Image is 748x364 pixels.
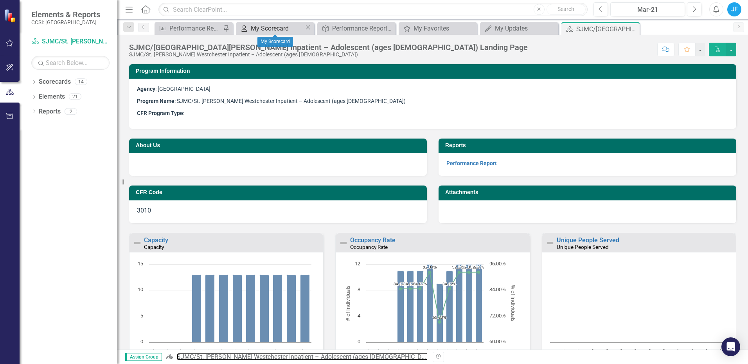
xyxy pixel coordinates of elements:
div: Open Intercom Messenger [721,337,740,356]
text: 4 [358,312,361,319]
h3: Attachments [445,189,732,195]
a: My Scorecard [238,23,304,33]
text: % of Individuals [510,285,517,321]
span: : SJMC/St. [PERSON_NAME] Westchester Inpatient – Adolescent (ages [DEMOGRAPHIC_DATA]) [137,98,406,104]
path: Jul-21, 13. Actual. [233,275,242,342]
input: Search ClearPoint... [158,3,588,16]
small: Occupancy Rate [350,244,388,250]
text: 60.00% [489,338,506,345]
div: SJMC/St. [PERSON_NAME] Westchester Inpatient – Adolescent (ages [DEMOGRAPHIC_DATA]) [129,52,528,58]
path: Nov-21, 13. Actual. [287,275,296,342]
path: Apr-21, 11. Actual. [397,271,404,342]
path: Oct-21, 13. Actual. [273,275,282,342]
input: Search Below... [31,56,110,70]
div: 14 [75,79,87,85]
span: 3010 [137,207,151,214]
path: May-21, 84.61538462. Percent of Capacity. [409,287,412,290]
path: Jun-21, 11. Actual. [417,271,424,342]
img: Not Defined [133,238,142,248]
a: Elements [39,92,65,101]
div: JF [727,2,741,16]
h3: Reports [445,142,732,148]
a: SJMC/St. [PERSON_NAME] Westchester Inpatient – Adolescent (ages [DEMOGRAPHIC_DATA]) [177,353,437,360]
path: Apr-21, 13. Actual. [192,275,201,342]
button: Search [547,4,586,15]
h3: CFR Code [136,189,423,195]
span: Assign Group [125,353,162,361]
text: 84.62% [403,281,417,287]
path: Aug-21, 69.23076923. Percent of Capacity. [438,321,441,324]
small: Unique People Served [557,244,609,250]
div: SJMC/[GEOGRAPHIC_DATA][PERSON_NAME] Inpatient – Adolescent (ages [DEMOGRAPHIC_DATA]) Landing Page [576,24,638,34]
div: SJMC/[GEOGRAPHIC_DATA][PERSON_NAME] Inpatient – Adolescent (ages [DEMOGRAPHIC_DATA]) Landing Page [129,43,528,52]
text: 10 [138,286,143,293]
path: Oct-21, 92.30769231. Percent of Capacity. [458,271,461,274]
path: Jun-21, 13. Actual. [219,275,228,342]
text: # of Individuals [345,286,352,321]
text: 84.62% [442,281,456,287]
div: 2 [65,108,77,115]
path: May-21, 11. Actual. [407,271,414,342]
strong: Program Name [137,98,174,104]
h3: Program Information [136,68,732,74]
path: Jul-21, 12. Actual. [427,265,433,342]
g: Actual, series 2 of 2. Bar series with 12 bars. Y axis, # of Individuals. [371,265,482,342]
text: 15 [138,260,143,267]
text: 72.00% [489,312,506,319]
text: 84.00% [489,286,506,293]
small: Capacity [144,244,164,250]
path: Dec-21, 92.30769231. Percent of Capacity. [477,271,480,274]
text: 69.23% [433,314,446,320]
a: Scorecards [39,77,71,86]
div: My Favorites [414,23,475,33]
div: My Updates [495,23,556,33]
a: SJMC/St. [PERSON_NAME] Westchester Inpatient – Adolescent (ages [DEMOGRAPHIC_DATA]) [31,37,110,46]
text: 92.31% [470,264,484,270]
img: ClearPoint Strategy [3,8,18,23]
a: My Favorites [401,23,475,33]
path: Aug-21, 13. Actual. [246,275,255,342]
div: Mar-21 [613,5,682,14]
strong: CFR Program Type [137,110,183,116]
path: Apr-21, 84.61538462. Percent of Capacity. [399,287,402,290]
a: Performance Report Tracker [319,23,394,33]
path: Sep-21, 13. Actual. [260,275,269,342]
text: 92.31% [462,264,476,270]
button: Mar-21 [610,2,685,16]
text: 5 [140,312,143,319]
path: Nov-21, 12. Actual. [466,265,473,342]
div: My Scorecard [251,23,304,33]
div: 21 [69,94,81,100]
span: : [GEOGRAPHIC_DATA] [137,86,210,92]
img: Not Defined [339,238,348,248]
span: Elements & Reports [31,10,100,19]
text: 92.31% [452,264,466,270]
div: » [166,353,427,362]
path: Aug-21, 9. Actual. [437,284,443,342]
path: Dec-21, 12. Actual. [476,265,482,342]
path: Sep-21, 84.61538462. Percent of Capacity. [448,287,451,290]
span: Search [557,6,574,12]
text: 0 [140,338,143,345]
path: May-21, 13. Actual. [205,275,215,342]
path: Jun-21, 84.61538462. Percent of Capacity. [419,287,422,290]
div: Performance Report [169,23,221,33]
path: Nov-21, 92.30769231. Percent of Capacity. [467,271,471,274]
h3: About Us [136,142,423,148]
a: Capacity [144,236,168,244]
text: 8 [358,286,360,293]
small: CCSI: [GEOGRAPHIC_DATA] [31,19,100,25]
path: Dec-21, 13. Actual. [300,275,310,342]
a: Performance Report [446,160,497,166]
path: Sep-21, 11. Actual. [446,271,453,342]
a: Occupancy Rate [350,236,396,244]
span: : [137,110,184,116]
div: Performance Report Tracker [332,23,394,33]
div: My Scorecard [257,37,293,47]
text: 0 [358,338,360,345]
text: 92.31% [423,264,437,270]
strong: Agency [137,86,155,92]
path: Jul-21, 92.30769231. Percent of Capacity. [428,271,432,274]
text: 96.00% [489,260,506,267]
a: Performance Report [156,23,221,33]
